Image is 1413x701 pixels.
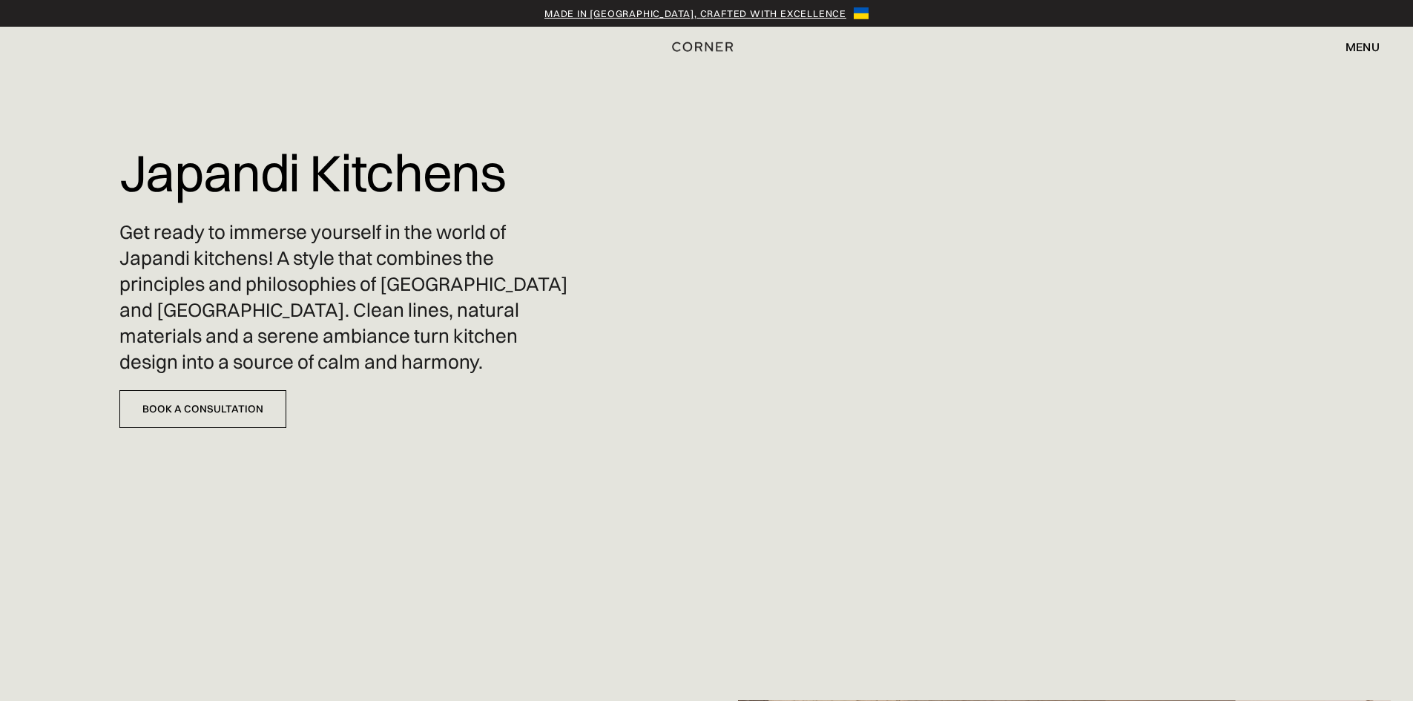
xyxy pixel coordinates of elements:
[119,134,506,212] h1: Japandi Kitchens
[654,37,760,56] a: home
[1346,41,1380,53] div: menu
[544,6,846,21] a: Made in [GEOGRAPHIC_DATA], crafted with excellence
[119,390,286,428] a: Book a Consultation
[119,220,579,376] p: Get ready to immerse yourself in the world of Japandi kitchens! A style that combines the princip...
[1331,34,1380,59] div: menu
